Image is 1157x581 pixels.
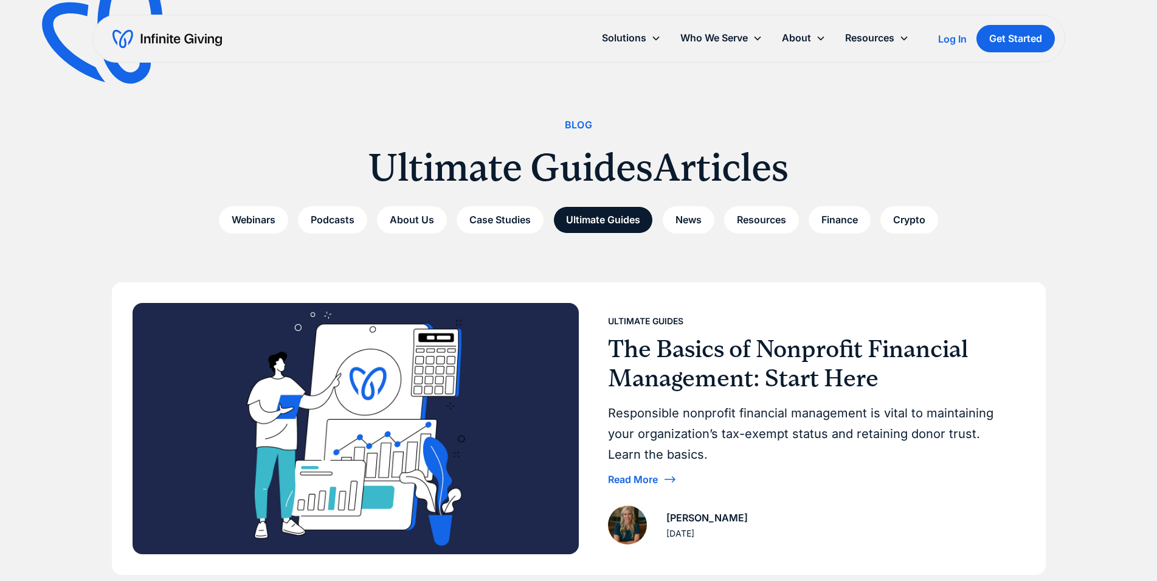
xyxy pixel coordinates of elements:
[553,206,653,234] a: Ultimate Guides
[608,403,1015,465] div: Responsible nonprofit financial management is vital to maintaining your organization’s tax-exempt...
[724,206,799,234] a: Resources
[976,25,1055,52] a: Get Started
[835,25,919,51] div: Resources
[298,206,367,234] a: Podcasts
[608,475,658,484] div: Read More
[368,143,653,192] h1: Ultimate Guides
[457,206,544,234] a: Case Studies
[592,25,671,51] div: Solutions
[608,335,1015,393] h3: The Basics of Nonprofit Financial Management: Start Here
[938,34,967,44] div: Log In
[671,25,772,51] div: Who We Serve
[666,510,748,526] div: [PERSON_NAME]
[666,526,694,541] div: [DATE]
[772,25,835,51] div: About
[113,284,1045,574] a: Ultimate GuidesThe Basics of Nonprofit Financial Management: Start HereResponsible nonprofit fina...
[663,206,714,234] a: News
[219,206,288,234] a: Webinars
[809,206,871,234] a: Finance
[680,30,748,46] div: Who We Serve
[377,206,447,234] a: About Us
[938,32,967,46] a: Log In
[782,30,811,46] div: About
[565,117,593,133] div: Blog
[845,30,894,46] div: Resources
[602,30,646,46] div: Solutions
[608,314,683,329] div: Ultimate Guides
[880,206,938,234] a: Crypto
[112,29,222,49] a: home
[653,143,789,192] h1: Articles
